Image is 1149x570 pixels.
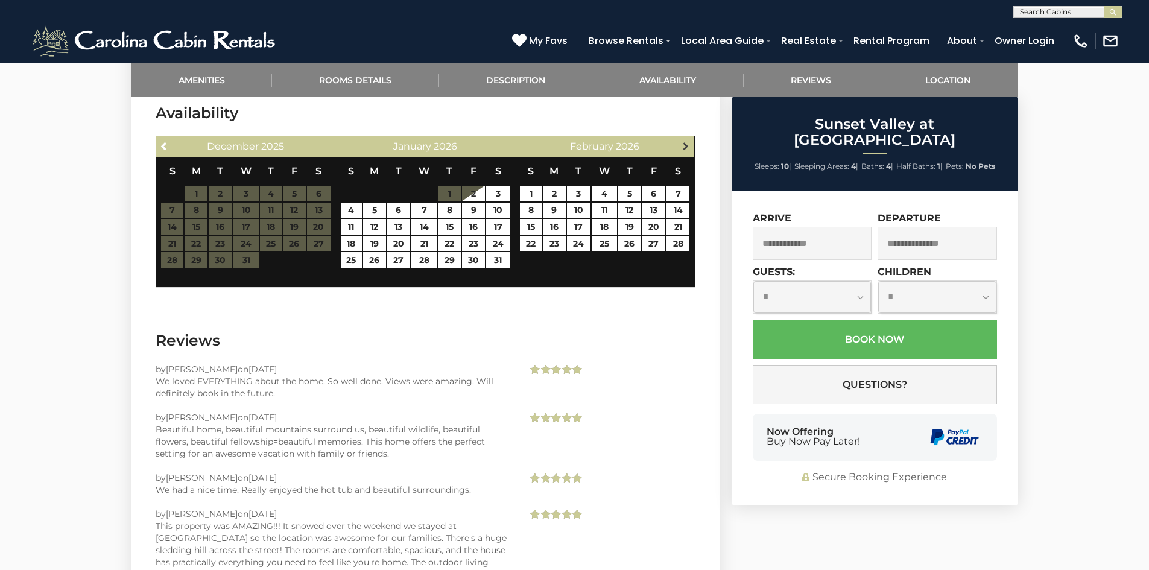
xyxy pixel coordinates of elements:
[520,186,542,201] a: 1
[878,63,1018,97] a: Location
[847,30,935,51] a: Rental Program
[753,365,997,404] button: Questions?
[363,252,385,268] a: 26
[767,437,860,446] span: Buy Now Pay Later!
[651,165,657,177] span: Friday
[156,472,510,484] div: by on
[486,219,510,235] a: 17
[681,141,691,151] span: Next
[439,63,593,97] a: Description
[131,63,273,97] a: Amenities
[543,186,565,201] a: 2
[567,186,590,201] a: 3
[794,159,858,174] li: |
[666,186,689,201] a: 7
[666,236,689,252] a: 28
[616,141,639,152] span: 2026
[272,63,439,97] a: Rooms Details
[438,219,460,235] a: 15
[575,165,581,177] span: Tuesday
[570,141,613,152] span: February
[512,33,571,49] a: My Favs
[462,252,486,268] a: 30
[642,186,665,201] a: 6
[520,219,542,235] a: 15
[896,159,943,174] li: |
[567,236,590,252] a: 24
[30,23,280,59] img: White-1-2.png
[156,484,510,496] div: We had a nice time. Really enjoyed the hot tub and beautiful surroundings.
[744,63,879,97] a: Reviews
[341,219,362,235] a: 11
[886,162,891,171] strong: 4
[1072,33,1089,49] img: phone-regular-white.png
[642,219,665,235] a: 20
[618,186,641,201] a: 5
[462,186,486,201] a: 2
[675,165,681,177] span: Saturday
[941,30,983,51] a: About
[411,252,437,268] a: 28
[528,165,534,177] span: Sunday
[341,252,362,268] a: 25
[462,203,486,218] a: 9
[755,159,791,174] li: |
[166,412,238,423] span: [PERSON_NAME]
[592,236,617,252] a: 25
[520,203,542,218] a: 8
[156,330,695,351] h3: Reviews
[567,203,590,218] a: 10
[592,186,617,201] a: 4
[543,236,565,252] a: 23
[411,203,437,218] a: 7
[851,162,856,171] strong: 4
[166,508,238,519] span: [PERSON_NAME]
[794,162,849,171] span: Sleeping Areas:
[583,30,669,51] a: Browse Rentals
[861,159,893,174] li: |
[207,141,259,152] span: December
[393,141,431,152] span: January
[767,427,860,446] div: Now Offering
[599,165,610,177] span: Wednesday
[248,508,277,519] span: [DATE]
[241,165,252,177] span: Wednesday
[291,165,297,177] span: Friday
[156,375,510,399] div: We loved EVERYTHING about the home. So well done. Views were amazing. Will definitely book in the...
[156,363,510,375] div: by on
[618,203,641,218] a: 12
[592,219,617,235] a: 18
[248,412,277,423] span: [DATE]
[675,30,770,51] a: Local Area Guide
[775,30,842,51] a: Real Estate
[666,203,689,218] a: 14
[315,165,321,177] span: Saturday
[341,236,362,252] a: 18
[217,165,223,177] span: Tuesday
[642,203,665,218] a: 13
[755,162,779,171] span: Sleeps:
[567,219,590,235] a: 17
[156,411,510,423] div: by on
[735,116,1015,148] h2: Sunset Valley at [GEOGRAPHIC_DATA]
[370,165,379,177] span: Monday
[411,219,437,235] a: 14
[419,165,429,177] span: Wednesday
[348,165,354,177] span: Sunday
[387,236,411,252] a: 20
[363,203,385,218] a: 5
[396,165,402,177] span: Tuesday
[341,203,362,218] a: 4
[363,219,385,235] a: 12
[753,470,997,484] div: Secure Booking Experience
[966,162,995,171] strong: No Pets
[529,33,568,48] span: My Favs
[156,423,510,460] div: Beautiful home, beautiful mountains surround us, beautiful wildlife, beautiful flowers, beautiful...
[896,162,935,171] span: Half Baths:
[434,141,457,152] span: 2026
[166,364,238,375] span: [PERSON_NAME]
[486,203,510,218] a: 10
[592,203,617,218] a: 11
[166,472,238,483] span: [PERSON_NAME]
[592,63,744,97] a: Availability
